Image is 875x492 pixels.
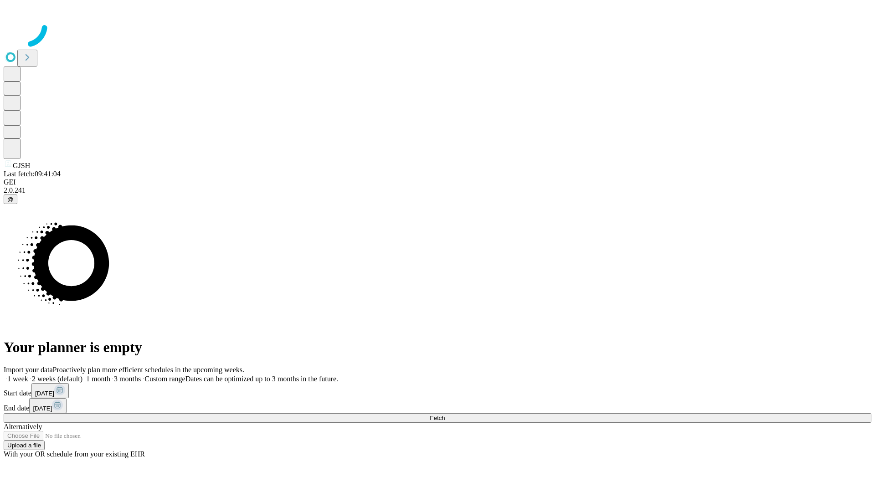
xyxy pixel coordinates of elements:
[4,366,53,374] span: Import your data
[4,186,871,195] div: 2.0.241
[185,375,338,383] span: Dates can be optimized up to 3 months in the future.
[430,415,445,421] span: Fetch
[114,375,141,383] span: 3 months
[53,366,244,374] span: Proactively plan more efficient schedules in the upcoming weeks.
[144,375,185,383] span: Custom range
[7,196,14,203] span: @
[4,195,17,204] button: @
[86,375,110,383] span: 1 month
[7,375,28,383] span: 1 week
[4,170,61,178] span: Last fetch: 09:41:04
[4,423,42,430] span: Alternatively
[4,339,871,356] h1: Your planner is empty
[4,383,871,398] div: Start date
[4,441,45,450] button: Upload a file
[4,450,145,458] span: With your OR schedule from your existing EHR
[4,413,871,423] button: Fetch
[13,162,30,169] span: GJSH
[35,390,54,397] span: [DATE]
[29,398,67,413] button: [DATE]
[33,405,52,412] span: [DATE]
[31,383,69,398] button: [DATE]
[4,178,871,186] div: GEI
[4,398,871,413] div: End date
[32,375,82,383] span: 2 weeks (default)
